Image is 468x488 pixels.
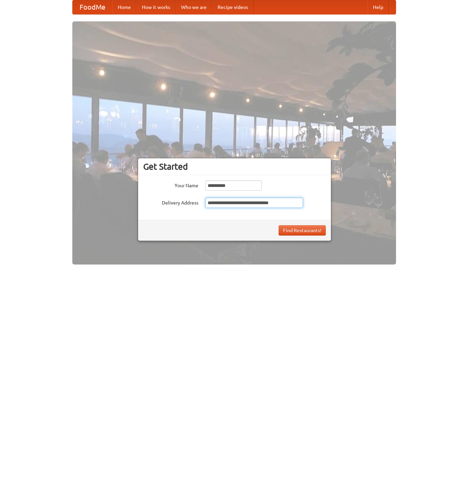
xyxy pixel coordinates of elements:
a: FoodMe [73,0,112,14]
label: Delivery Address [143,198,198,206]
button: Find Restaurants! [279,225,326,236]
a: Home [112,0,136,14]
h3: Get Started [143,161,326,172]
a: How it works [136,0,176,14]
a: Who we are [176,0,212,14]
label: Your Name [143,180,198,189]
a: Help [367,0,389,14]
a: Recipe videos [212,0,253,14]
